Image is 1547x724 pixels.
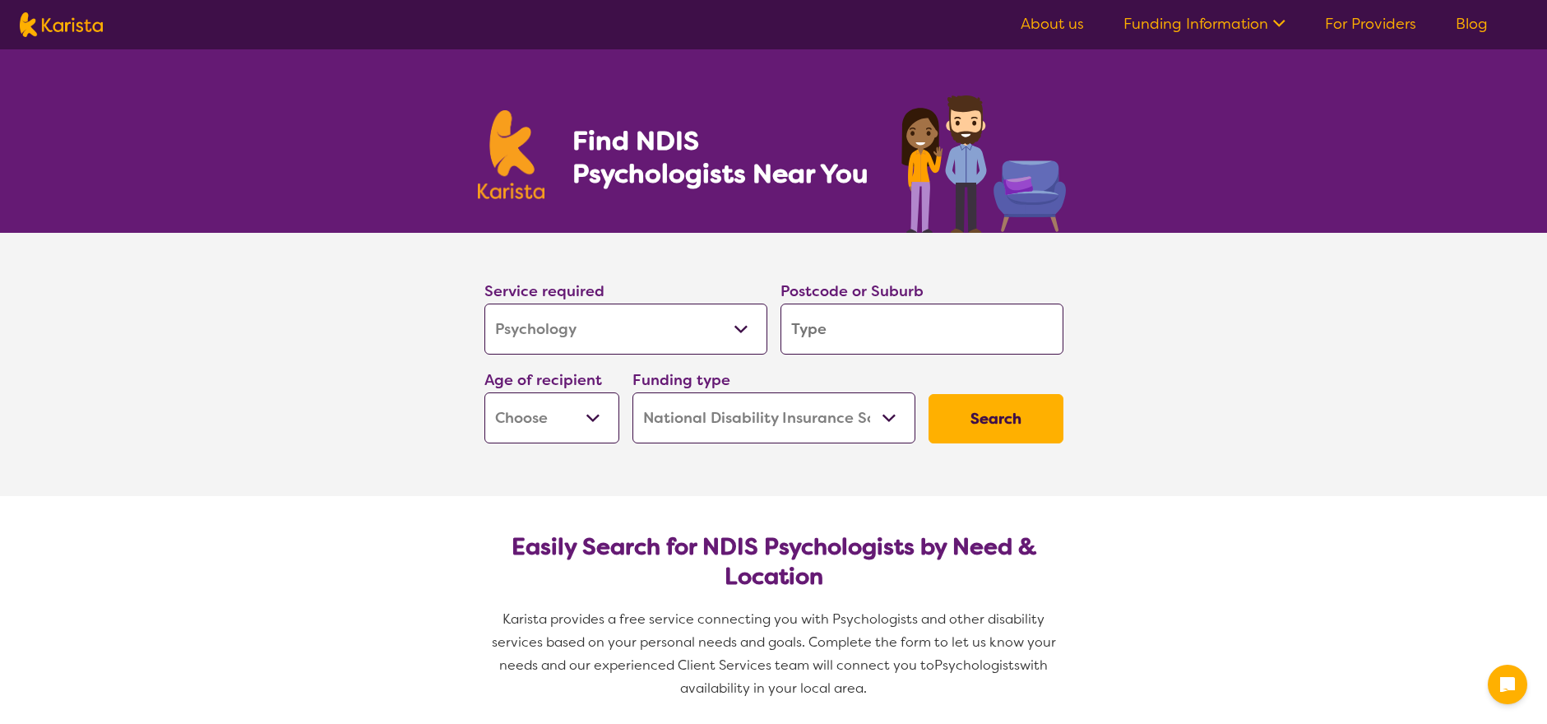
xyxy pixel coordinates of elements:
[780,304,1063,355] input: Type
[929,394,1063,443] button: Search
[934,657,1020,674] span: Psychologists
[498,532,1050,592] h2: Easily Search for NDIS Psychologists by Need & Location
[1325,14,1416,34] a: For Providers
[20,12,103,37] img: Karista logo
[478,110,545,199] img: Karista logo
[492,610,1059,674] span: Karista provides a free service connecting you with Psychologists and other disability services b...
[896,89,1070,233] img: psychology
[484,281,604,301] label: Service required
[484,370,602,390] label: Age of recipient
[1123,14,1285,34] a: Funding Information
[1021,14,1084,34] a: About us
[780,281,924,301] label: Postcode or Suburb
[632,370,730,390] label: Funding type
[572,124,877,190] h1: Find NDIS Psychologists Near You
[1456,14,1488,34] a: Blog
